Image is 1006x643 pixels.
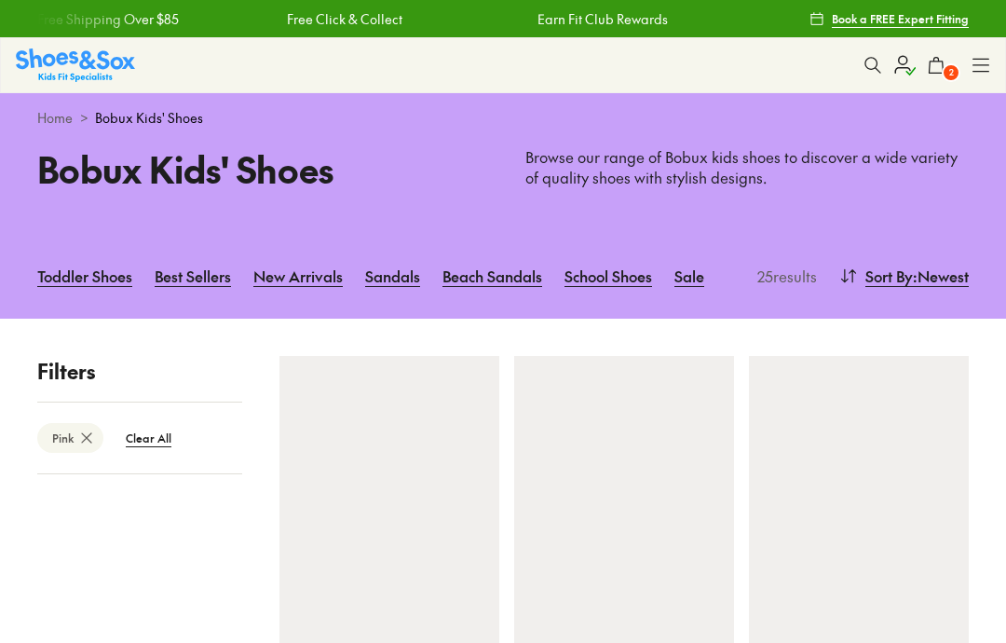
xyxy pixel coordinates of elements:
btn: Clear All [111,421,186,455]
a: Toddler Shoes [37,255,132,296]
span: Sort By [865,265,913,287]
h1: Bobux Kids' Shoes [37,143,481,196]
span: : Newest [913,265,969,287]
p: 25 results [750,265,817,287]
a: Earn Fit Club Rewards [536,9,666,29]
a: New Arrivals [253,255,343,296]
btn: Pink [37,423,103,453]
a: Home [37,108,73,128]
a: Shoes & Sox [16,48,135,81]
span: Book a FREE Expert Fitting [832,10,969,27]
button: 2 [916,45,957,86]
a: Free Shipping Over $85 [35,9,177,29]
a: Sandals [365,255,420,296]
p: Browse our range of Bobux kids shoes to discover a wide variety of quality shoes with stylish des... [525,147,969,188]
span: 2 [942,63,960,82]
span: Bobux Kids' Shoes [95,108,203,128]
a: Sale [674,255,704,296]
a: School Shoes [564,255,652,296]
button: Sort By:Newest [839,255,969,296]
a: Best Sellers [155,255,231,296]
img: SNS_Logo_Responsive.svg [16,48,135,81]
a: Free Click & Collect [285,9,401,29]
div: > [37,108,969,128]
p: Filters [37,356,242,387]
a: Book a FREE Expert Fitting [809,2,969,35]
a: Beach Sandals [442,255,542,296]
